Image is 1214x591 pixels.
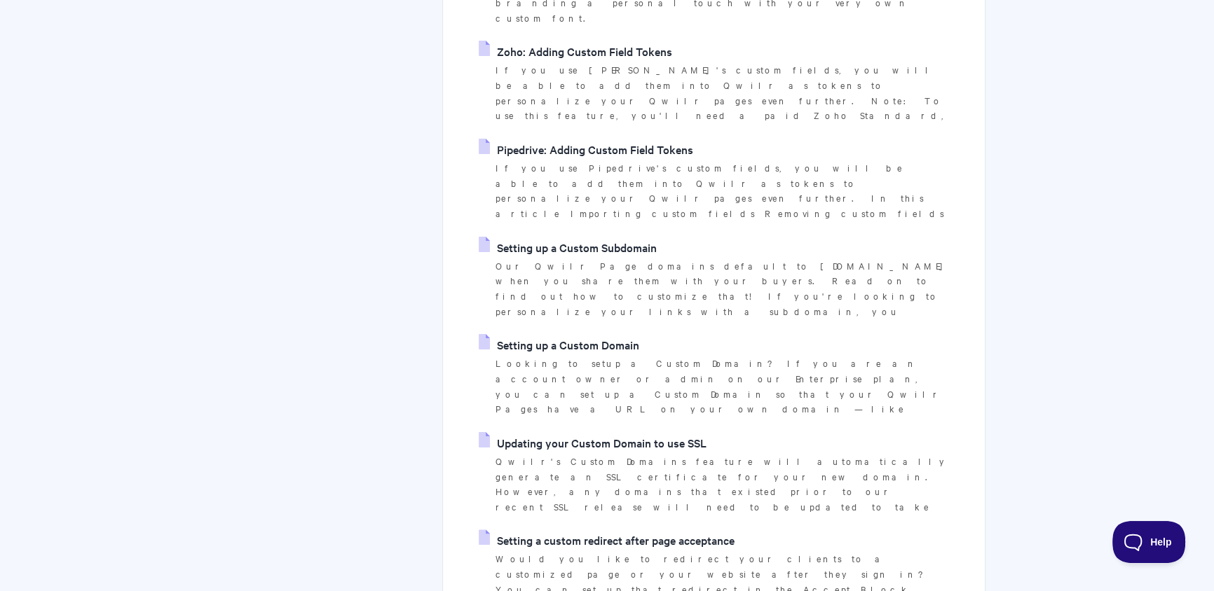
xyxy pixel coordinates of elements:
[496,160,950,221] p: If you use Pipedrive's custom fields, you will be able to add them into Qwilr as tokens to person...
[1112,521,1186,563] iframe: Toggle Customer Support
[496,258,950,319] p: Our Qwilr Page domains default to [DOMAIN_NAME] when you share them with your buyers. Read on to ...
[496,454,950,515] p: Qwilr's Custom Domains feature will automatically generate an SSL certificate for your new domain...
[479,529,735,550] a: Setting a custom redirect after page acceptance
[496,62,950,123] p: If you use [PERSON_NAME]'s custom fields, you will be able to add them into Qwilr as tokens to pe...
[479,237,657,258] a: Setting up a Custom Subdomain
[479,432,707,453] a: Updating your Custom Domain to use SSL
[479,41,672,62] a: Zoho: Adding Custom Field Tokens
[496,356,950,417] p: Looking to setup a Custom Domain? If you are an account owner or admin on our Enterprise plan, yo...
[479,334,639,355] a: Setting up a Custom Domain
[479,139,693,160] a: Pipedrive: Adding Custom Field Tokens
